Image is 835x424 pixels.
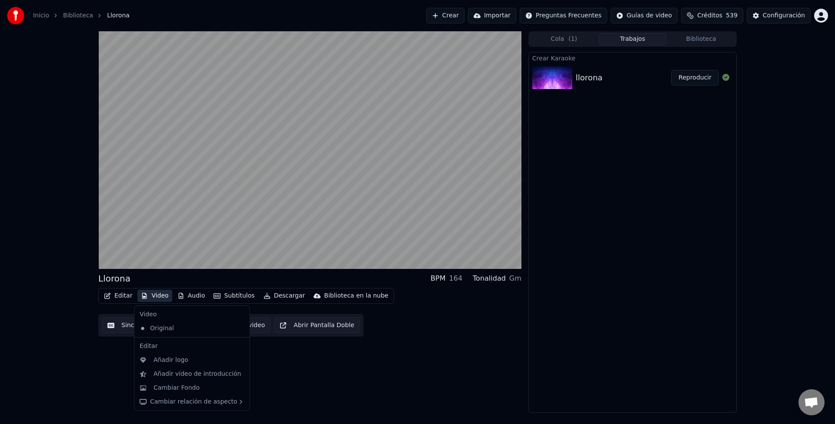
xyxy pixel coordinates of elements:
nav: breadcrumb [33,11,130,20]
div: Editar [136,339,248,353]
button: Biblioteca [667,33,735,46]
button: Preguntas Frecuentes [520,8,607,23]
div: Configuración [763,11,805,20]
div: Video [136,308,248,321]
div: Original [136,321,235,335]
div: Crear Karaoke [529,53,736,63]
button: Cola [530,33,598,46]
button: Audio [174,290,209,302]
div: Añadir vídeo de introducción [154,370,241,378]
button: Guías de video [611,8,678,23]
button: Subtítulos [210,290,258,302]
div: Cambiar Fondo [154,384,200,392]
button: Abrir Pantalla Doble [274,318,360,333]
div: 164 [449,273,463,284]
a: Biblioteca [63,11,93,20]
button: Crear [426,8,464,23]
div: Gm [509,273,521,284]
div: Añadir logo [154,356,188,364]
div: Chat abierto [798,389,825,415]
button: Configuración [747,8,811,23]
button: Editar [100,290,136,302]
div: llorona [576,72,602,84]
button: Importar [468,8,516,23]
div: Llorona [98,272,130,285]
div: Cambiar relación de aspecto [136,395,248,409]
span: Llorona [107,11,130,20]
button: Créditos539 [681,8,743,23]
div: BPM [431,273,445,284]
button: Trabajos [598,33,667,46]
div: Biblioteca en la nube [324,291,388,300]
span: Créditos [697,11,722,20]
img: youka [7,7,24,24]
span: 539 [726,11,738,20]
button: Reproducir [671,70,719,86]
div: Tonalidad [473,273,506,284]
button: Video [137,290,172,302]
button: Descargar [260,290,309,302]
button: Sincronización manual [102,318,196,333]
a: Inicio [33,11,49,20]
span: ( 1 ) [568,35,577,43]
